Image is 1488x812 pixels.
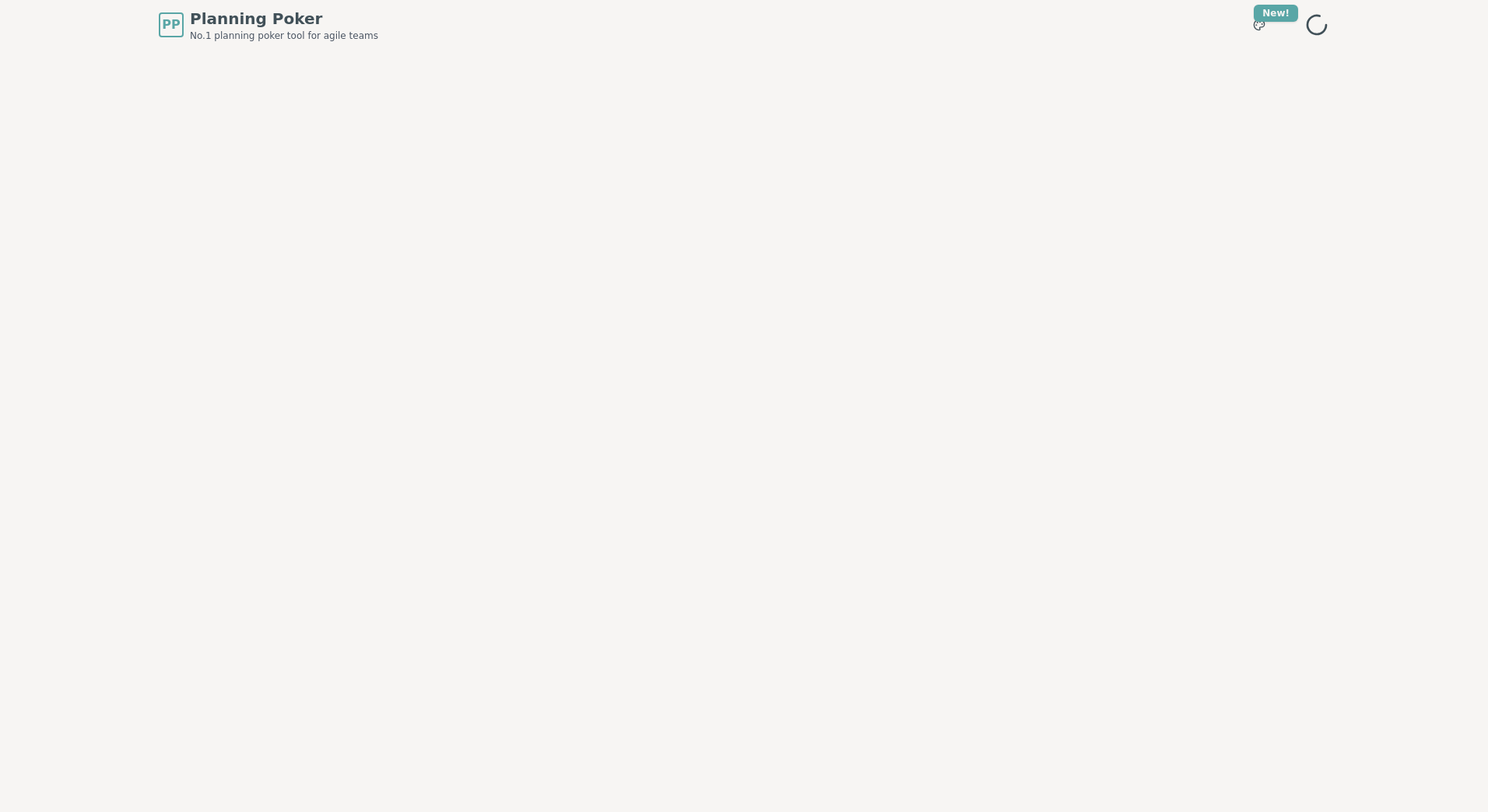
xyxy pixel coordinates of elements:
div: New! [1254,5,1298,22]
span: Planning Poker [190,8,378,30]
a: PPPlanning PokerNo.1 planning poker tool for agile teams [159,8,378,42]
span: PP [162,16,180,34]
button: New! [1245,11,1273,39]
span: No.1 planning poker tool for agile teams [190,30,378,42]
